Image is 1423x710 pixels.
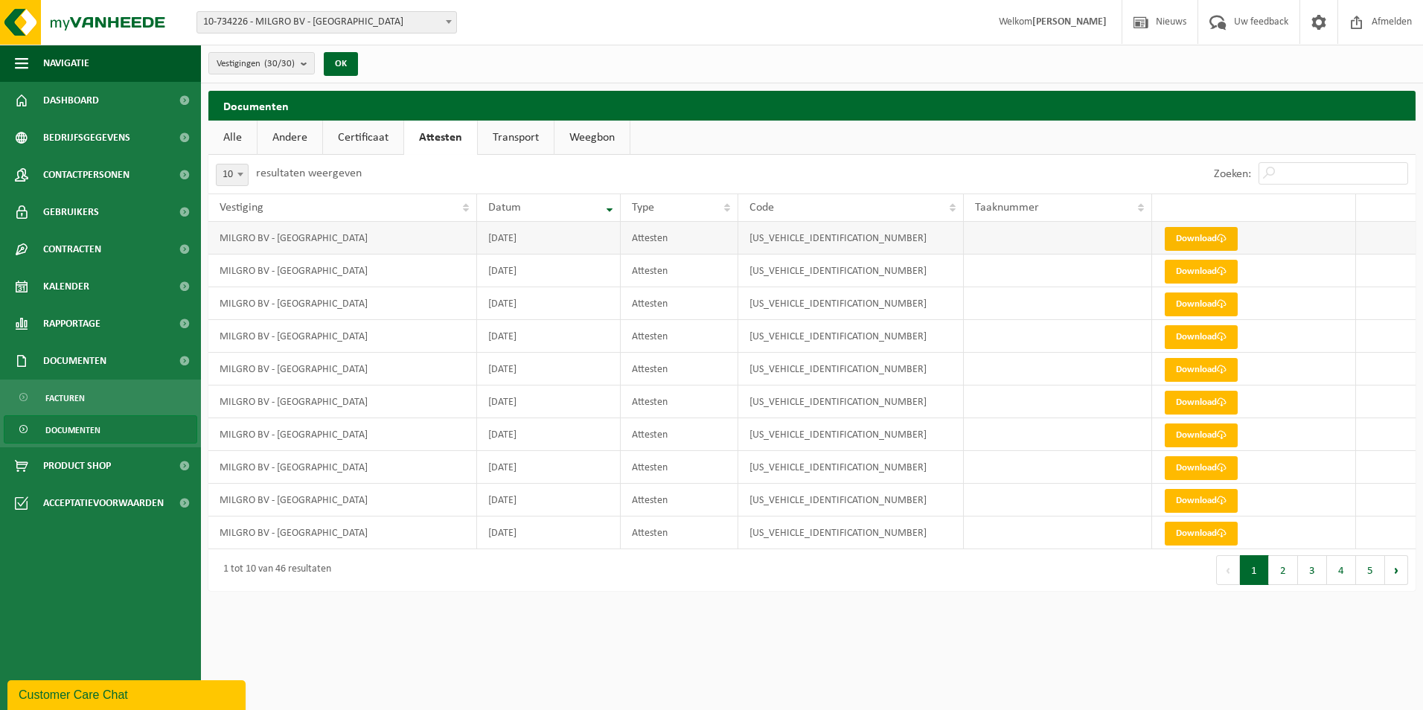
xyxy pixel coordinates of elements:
[216,557,331,583] div: 1 tot 10 van 46 resultaten
[196,11,457,33] span: 10-734226 - MILGRO BV - ROTTERDAM
[738,287,965,320] td: [US_VEHICLE_IDENTIFICATION_NUMBER]
[621,287,738,320] td: Attesten
[208,516,477,549] td: MILGRO BV - [GEOGRAPHIC_DATA]
[477,484,621,516] td: [DATE]
[45,384,85,412] span: Facturen
[621,418,738,451] td: Attesten
[621,255,738,287] td: Attesten
[1165,325,1238,349] a: Download
[1032,16,1107,28] strong: [PERSON_NAME]
[1298,555,1327,585] button: 3
[1165,227,1238,251] a: Download
[738,418,965,451] td: [US_VEHICLE_IDENTIFICATION_NUMBER]
[477,451,621,484] td: [DATE]
[208,386,477,418] td: MILGRO BV - [GEOGRAPHIC_DATA]
[738,222,965,255] td: [US_VEHICLE_IDENTIFICATION_NUMBER]
[1240,555,1269,585] button: 1
[197,12,456,33] span: 10-734226 - MILGRO BV - ROTTERDAM
[477,418,621,451] td: [DATE]
[43,119,130,156] span: Bedrijfsgegevens
[621,222,738,255] td: Attesten
[621,484,738,516] td: Attesten
[4,415,197,444] a: Documenten
[477,287,621,320] td: [DATE]
[477,353,621,386] td: [DATE]
[738,386,965,418] td: [US_VEHICLE_IDENTIFICATION_NUMBER]
[621,353,738,386] td: Attesten
[477,255,621,287] td: [DATE]
[477,222,621,255] td: [DATE]
[975,202,1039,214] span: Taaknummer
[208,353,477,386] td: MILGRO BV - [GEOGRAPHIC_DATA]
[554,121,630,155] a: Weegbon
[43,268,89,305] span: Kalender
[621,451,738,484] td: Attesten
[1165,391,1238,415] a: Download
[404,121,477,155] a: Attesten
[208,222,477,255] td: MILGRO BV - [GEOGRAPHIC_DATA]
[1165,260,1238,284] a: Download
[1356,555,1385,585] button: 5
[738,320,965,353] td: [US_VEHICLE_IDENTIFICATION_NUMBER]
[43,447,111,484] span: Product Shop
[43,82,99,119] span: Dashboard
[738,484,965,516] td: [US_VEHICLE_IDENTIFICATION_NUMBER]
[324,52,358,76] button: OK
[43,45,89,82] span: Navigatie
[1216,555,1240,585] button: Previous
[738,353,965,386] td: [US_VEHICLE_IDENTIFICATION_NUMBER]
[264,59,295,68] count: (30/30)
[208,320,477,353] td: MILGRO BV - [GEOGRAPHIC_DATA]
[43,156,129,194] span: Contactpersonen
[45,416,100,444] span: Documenten
[1385,555,1408,585] button: Next
[488,202,521,214] span: Datum
[1165,423,1238,447] a: Download
[208,451,477,484] td: MILGRO BV - [GEOGRAPHIC_DATA]
[621,386,738,418] td: Attesten
[43,231,101,268] span: Contracten
[1165,489,1238,513] a: Download
[208,418,477,451] td: MILGRO BV - [GEOGRAPHIC_DATA]
[749,202,774,214] span: Code
[256,167,362,179] label: resultaten weergeven
[632,202,654,214] span: Type
[477,320,621,353] td: [DATE]
[477,516,621,549] td: [DATE]
[7,677,249,710] iframe: chat widget
[738,451,965,484] td: [US_VEHICLE_IDENTIFICATION_NUMBER]
[621,320,738,353] td: Attesten
[220,202,263,214] span: Vestiging
[478,121,554,155] a: Transport
[323,121,403,155] a: Certificaat
[208,255,477,287] td: MILGRO BV - [GEOGRAPHIC_DATA]
[208,91,1416,120] h2: Documenten
[738,255,965,287] td: [US_VEHICLE_IDENTIFICATION_NUMBER]
[1165,522,1238,546] a: Download
[216,164,249,186] span: 10
[1327,555,1356,585] button: 4
[43,194,99,231] span: Gebruikers
[208,52,315,74] button: Vestigingen(30/30)
[258,121,322,155] a: Andere
[1165,456,1238,480] a: Download
[43,305,100,342] span: Rapportage
[208,484,477,516] td: MILGRO BV - [GEOGRAPHIC_DATA]
[621,516,738,549] td: Attesten
[1269,555,1298,585] button: 2
[208,287,477,320] td: MILGRO BV - [GEOGRAPHIC_DATA]
[208,121,257,155] a: Alle
[1165,358,1238,382] a: Download
[4,383,197,412] a: Facturen
[1214,168,1251,180] label: Zoeken:
[477,386,621,418] td: [DATE]
[217,164,248,185] span: 10
[43,342,106,380] span: Documenten
[1165,292,1238,316] a: Download
[217,53,295,75] span: Vestigingen
[738,516,965,549] td: [US_VEHICLE_IDENTIFICATION_NUMBER]
[43,484,164,522] span: Acceptatievoorwaarden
